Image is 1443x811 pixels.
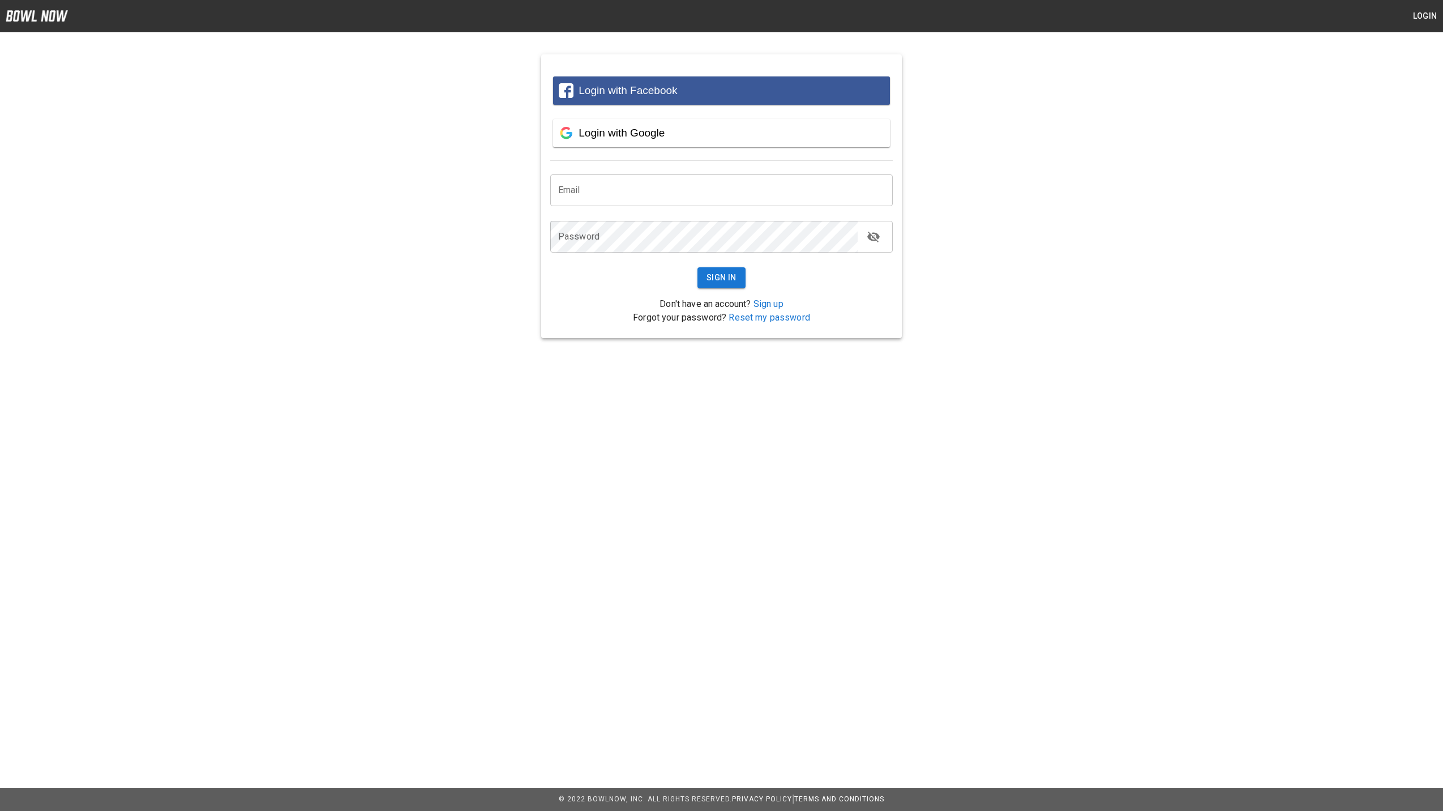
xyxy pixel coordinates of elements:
[697,267,746,288] button: Sign In
[1407,6,1443,27] button: Login
[753,298,783,309] a: Sign up
[862,225,885,248] button: toggle password visibility
[579,127,665,139] span: Login with Google
[550,311,893,325] p: Forgot your password?
[6,10,68,22] img: logo
[553,76,890,105] button: Login with Facebook
[579,84,677,96] span: Login with Facebook
[729,312,810,323] a: Reset my password
[553,119,890,147] button: Login with Google
[559,795,732,803] span: © 2022 BowlNow, Inc. All Rights Reserved.
[794,795,884,803] a: Terms and Conditions
[732,795,792,803] a: Privacy Policy
[550,297,893,311] p: Don't have an account?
